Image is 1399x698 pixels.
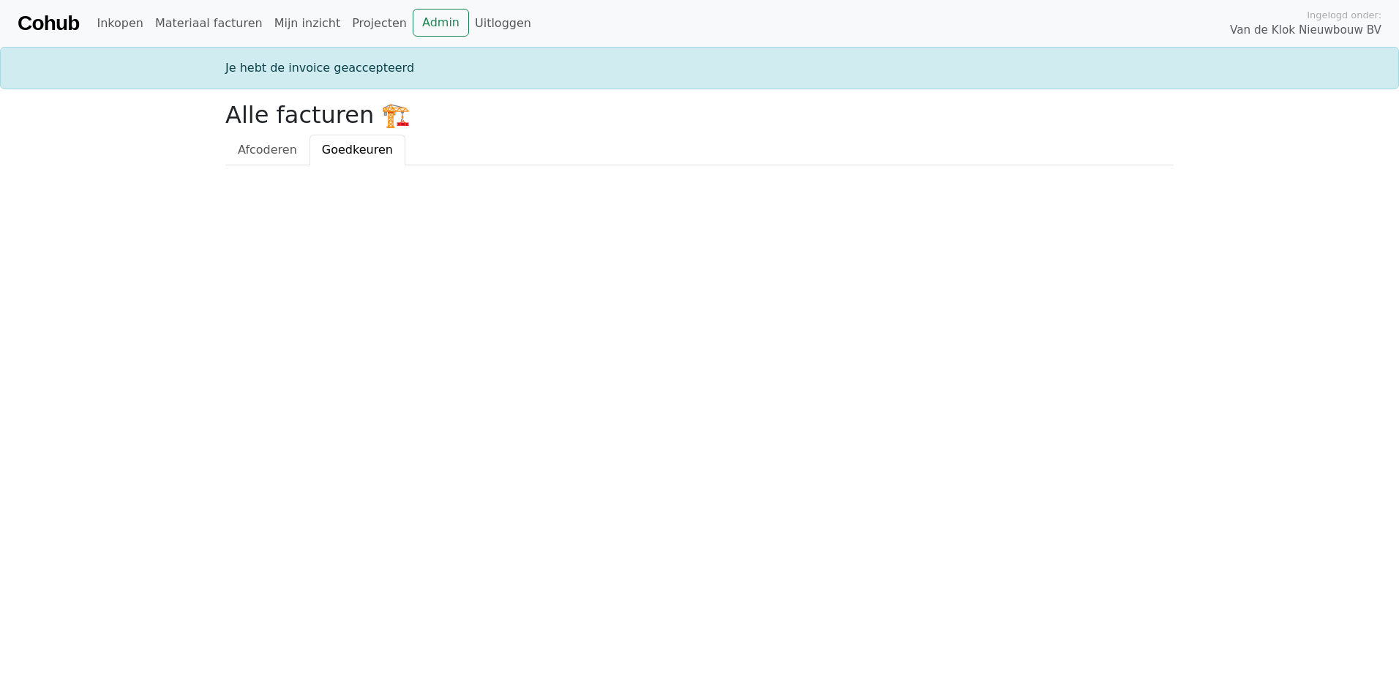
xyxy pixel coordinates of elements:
[238,143,297,157] span: Afcoderen
[225,135,310,165] a: Afcoderen
[18,6,79,41] a: Cohub
[346,9,413,38] a: Projecten
[310,135,405,165] a: Goedkeuren
[1307,8,1381,22] span: Ingelogd onder:
[413,9,469,37] a: Admin
[322,143,393,157] span: Goedkeuren
[269,9,347,38] a: Mijn inzicht
[1230,22,1381,39] span: Van de Klok Nieuwbouw BV
[149,9,269,38] a: Materiaal facturen
[91,9,149,38] a: Inkopen
[225,101,1174,129] h2: Alle facturen 🏗️
[217,59,1182,77] div: Je hebt de invoice geaccepteerd
[469,9,537,38] a: Uitloggen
